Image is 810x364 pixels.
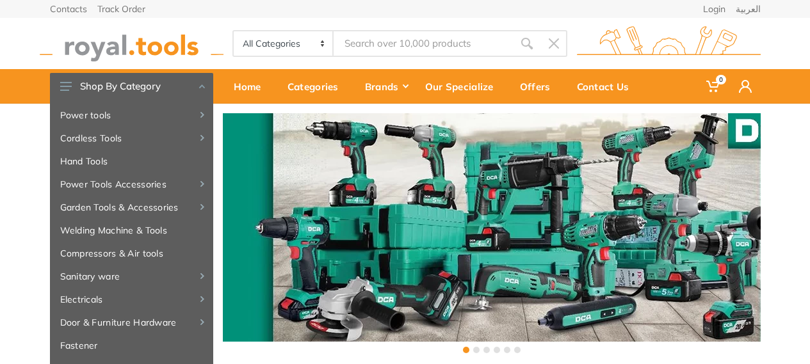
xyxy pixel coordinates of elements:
[50,242,213,265] a: Compressors & Air tools
[50,219,213,242] a: Welding Machine & Tools
[697,69,730,104] a: 0
[568,73,647,100] div: Contact Us
[50,288,213,311] a: Electricals
[279,69,356,104] a: Categories
[334,30,513,57] input: Site search
[50,150,213,173] a: Hand Tools
[568,69,647,104] a: Contact Us
[40,26,223,61] img: royal.tools Logo
[279,73,356,100] div: Categories
[234,31,334,56] select: Category
[703,4,725,13] a: Login
[50,104,213,127] a: Power tools
[50,127,213,150] a: Cordless Tools
[50,173,213,196] a: Power Tools Accessories
[577,26,761,61] img: royal.tools Logo
[511,69,568,104] a: Offers
[225,73,279,100] div: Home
[225,69,279,104] a: Home
[50,311,213,334] a: Door & Furniture Hardware
[50,265,213,288] a: Sanitary ware
[736,4,761,13] a: العربية
[50,73,213,100] button: Shop By Category
[511,73,568,100] div: Offers
[416,73,511,100] div: Our Specialize
[97,4,145,13] a: Track Order
[356,73,416,100] div: Brands
[416,69,511,104] a: Our Specialize
[50,4,87,13] a: Contacts
[50,196,213,219] a: Garden Tools & Accessories
[716,75,726,84] span: 0
[50,334,213,357] a: Fastener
